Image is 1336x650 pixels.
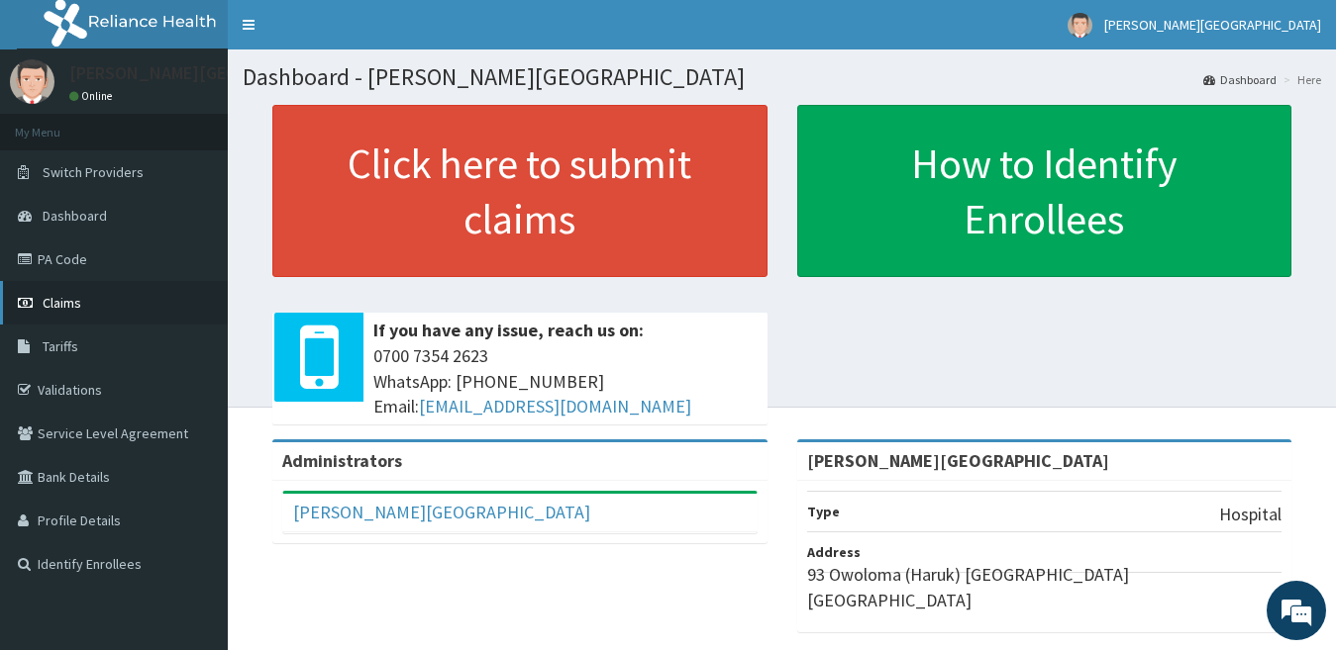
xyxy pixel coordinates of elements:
[10,436,377,506] textarea: Type your message and hit 'Enter'
[807,503,840,520] b: Type
[115,197,273,397] span: We're online!
[373,343,758,419] span: 0700 7354 2623 WhatsApp: [PHONE_NUMBER] Email:
[43,207,107,225] span: Dashboard
[807,543,861,561] b: Address
[1203,71,1277,88] a: Dashboard
[807,449,1109,472] strong: [PERSON_NAME][GEOGRAPHIC_DATA]
[69,89,117,103] a: Online
[325,10,372,57] div: Minimize live chat window
[272,105,768,277] a: Click here to submit claims
[1279,71,1321,88] li: Here
[1219,502,1282,527] p: Hospital
[43,337,78,355] span: Tariffs
[103,111,333,137] div: Chat with us now
[797,105,1292,277] a: How to Identify Enrollees
[807,562,1283,612] p: 93 Owoloma (Haruk) [GEOGRAPHIC_DATA] [GEOGRAPHIC_DATA]
[293,501,590,523] a: [PERSON_NAME][GEOGRAPHIC_DATA]
[1104,16,1321,34] span: [PERSON_NAME][GEOGRAPHIC_DATA]
[43,294,81,312] span: Claims
[10,59,54,104] img: User Image
[43,163,144,181] span: Switch Providers
[243,64,1321,90] h1: Dashboard - [PERSON_NAME][GEOGRAPHIC_DATA]
[69,64,362,82] p: [PERSON_NAME][GEOGRAPHIC_DATA]
[37,99,80,148] img: d_794563401_company_1708531726252_794563401
[373,319,644,341] b: If you have any issue, reach us on:
[282,449,402,472] b: Administrators
[1068,13,1092,38] img: User Image
[419,395,691,418] a: [EMAIL_ADDRESS][DOMAIN_NAME]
